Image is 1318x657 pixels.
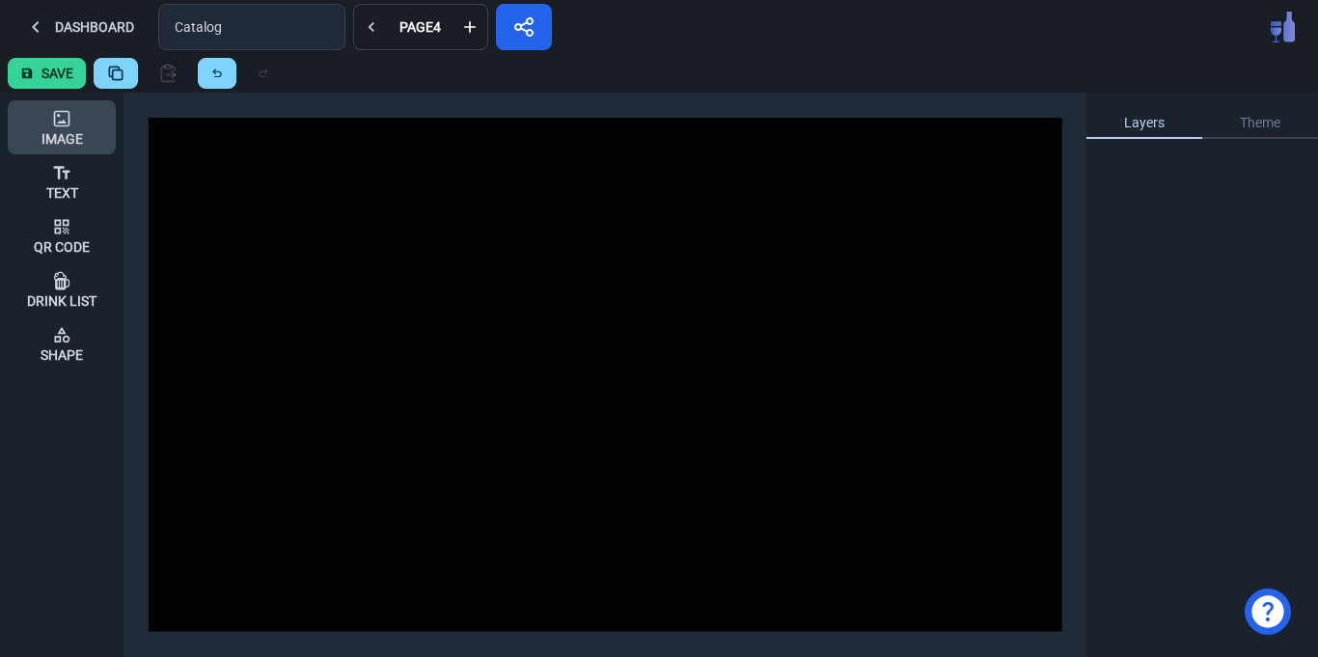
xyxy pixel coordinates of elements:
img: Pub Menu [1271,12,1295,42]
button: Save [8,58,86,89]
button: Dashboard [8,4,151,50]
div: Drink List [27,294,96,308]
button: Qr Code [8,208,116,262]
a: Layers [1086,108,1202,139]
a: Theme [1202,108,1318,139]
div: Qr Code [34,240,90,254]
button: Image [8,100,116,154]
div: Text [46,186,78,200]
button: Text [8,154,116,208]
div: Shape [41,348,83,362]
div: Page 4 [396,20,445,34]
button: Shape [8,316,116,370]
button: Drink List [8,262,116,316]
div: Image [41,132,83,146]
button: Page4 [388,4,453,50]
